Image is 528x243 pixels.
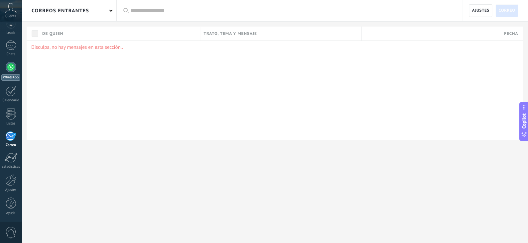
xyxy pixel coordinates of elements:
span: Copilot [521,114,527,129]
div: Ayuda [1,211,21,215]
div: Ajustes [1,188,21,192]
a: Correo [495,4,518,17]
span: De quien [42,31,63,37]
span: Correo [498,5,515,17]
div: Leads [1,31,21,35]
p: Disculpa, no hay mensajes en esta sección.. [31,44,518,50]
span: Trato, tema y mensaje [203,31,257,37]
div: WhatsApp [1,74,20,81]
div: Correo [1,143,21,147]
span: Cuenta [5,14,16,19]
div: Listas [1,121,21,126]
span: Fecha [504,31,518,37]
span: Ajustes [472,5,489,17]
div: Estadísticas [1,165,21,169]
div: Calendario [1,98,21,103]
div: Chats [1,52,21,56]
a: Ajustes [469,4,492,17]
